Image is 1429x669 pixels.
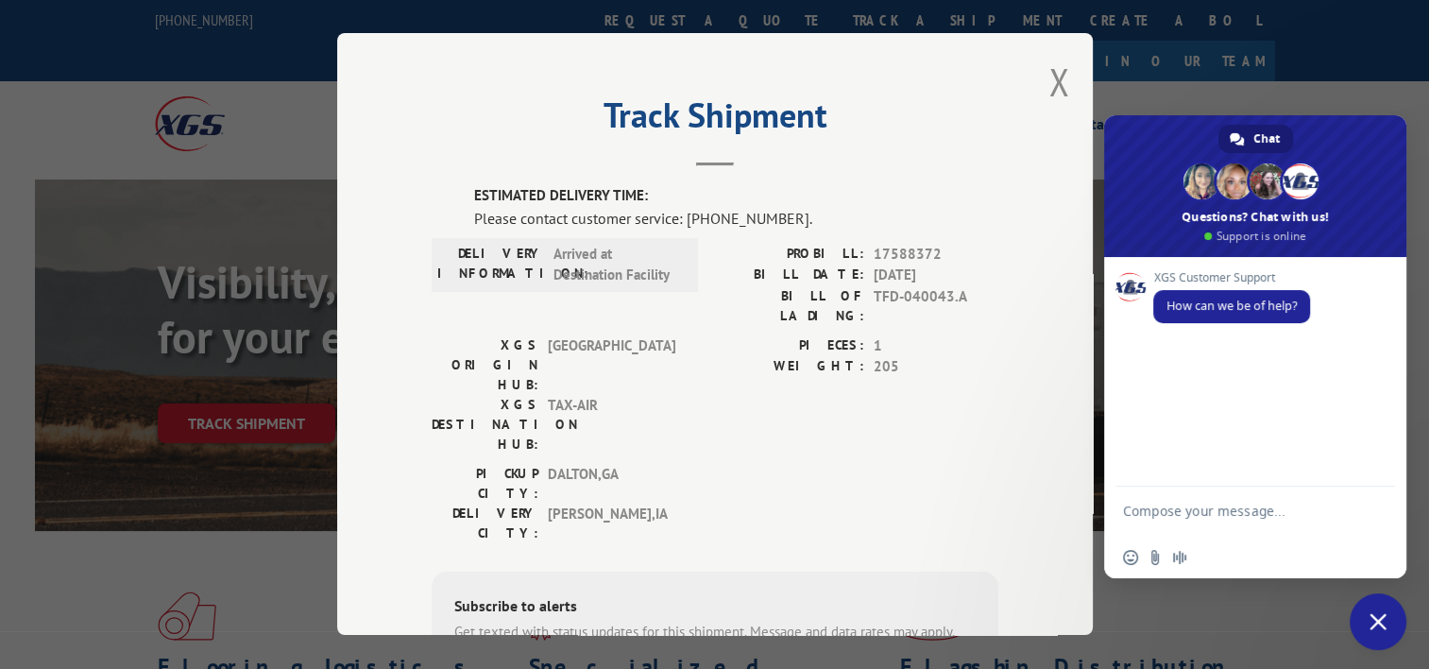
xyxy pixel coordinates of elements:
label: XGS DESTINATION HUB: [432,395,538,455]
h2: Track Shipment [432,102,998,138]
span: How can we be of help? [1166,298,1297,314]
div: Chat [1218,125,1293,153]
label: BILL OF LADING: [715,286,864,326]
span: [PERSON_NAME] , IA [548,504,675,543]
label: PROBILL: [715,244,864,266]
label: BILL DATE: [715,265,864,286]
textarea: Compose your message... [1123,503,1346,537]
span: Audio message [1172,550,1187,565]
div: Please contact customer service: [PHONE_NUMBER]. [474,207,998,230]
label: PIECES: [715,335,864,357]
div: Get texted with status updates for this shipment. Message and data rates may apply. Message frequ... [454,622,976,664]
span: Insert an emoji [1123,550,1138,565]
label: DELIVERY CITY: [432,504,538,543]
span: [DATE] [874,265,998,286]
label: DELIVERY INFORMATION: [437,244,544,286]
span: XGS Customer Support [1153,271,1310,284]
span: TFD-040043.A [874,286,998,326]
div: Close chat [1350,593,1406,650]
button: Close modal [1048,57,1069,107]
span: 205 [874,356,998,378]
span: Arrived at Destination Facility [553,244,681,286]
span: Send a file [1148,550,1163,565]
label: PICKUP CITY: [432,464,538,504]
span: TAX-AIR [548,395,675,455]
label: WEIGHT: [715,356,864,378]
span: [GEOGRAPHIC_DATA] [548,335,675,395]
label: ESTIMATED DELIVERY TIME: [474,185,998,207]
label: XGS ORIGIN HUB: [432,335,538,395]
span: 1 [874,335,998,357]
span: DALTON , GA [548,464,675,504]
span: 17588372 [874,244,998,266]
span: Chat [1253,125,1280,153]
div: Subscribe to alerts [454,594,976,622]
